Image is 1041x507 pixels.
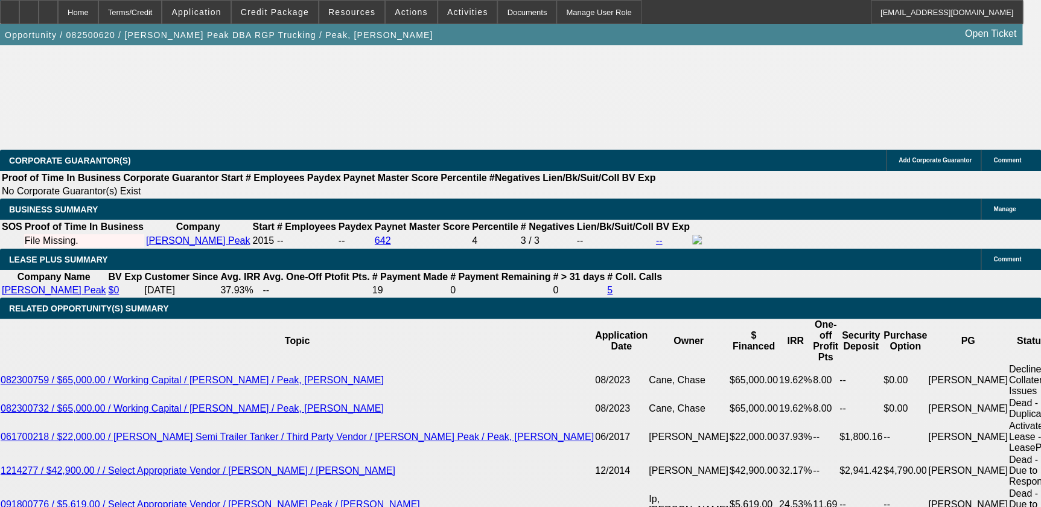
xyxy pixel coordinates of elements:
th: PG [928,319,1008,363]
td: -- [839,363,883,397]
td: [PERSON_NAME] [928,454,1008,488]
button: Actions [386,1,437,24]
b: Paynet Master Score [375,222,470,232]
span: Resources [328,7,375,17]
th: SOS [1,221,23,233]
span: Activities [447,7,488,17]
span: CORPORATE GUARANTOR(S) [9,156,131,165]
button: Activities [438,1,497,24]
span: BUSINESS SUMMARY [9,205,98,214]
b: # Payment Made [372,272,448,282]
td: $42,900.00 [729,454,778,488]
b: BV Exp [622,173,655,183]
img: facebook-icon.png [692,235,702,244]
td: 12/2014 [594,454,648,488]
a: 642 [375,235,391,246]
td: -- [839,397,883,420]
td: $4,790.00 [883,454,928,488]
a: 1214277 / $42,900.00 / / Select Appropriate Vendor / [PERSON_NAME] / [PERSON_NAME] [1,465,395,476]
button: Application [162,1,230,24]
td: -- [576,234,654,247]
span: Comment [993,157,1021,164]
th: Proof of Time In Business [1,172,121,184]
b: Avg. One-Off Ptofit Pts. [263,272,369,282]
th: One-off Profit Pts [812,319,839,363]
a: 061700218 / $22,000.00 / [PERSON_NAME] Semi Trailer Tanker / Third Party Vendor / [PERSON_NAME] P... [1,432,594,442]
td: -- [812,420,839,454]
td: [PERSON_NAME] [928,420,1008,454]
td: 8.00 [812,363,839,397]
b: Company Name [18,272,91,282]
span: Opportunity / 082500620 / [PERSON_NAME] Peak DBA RGP Trucking / Peak, [PERSON_NAME] [5,30,433,40]
td: [PERSON_NAME] [648,420,729,454]
td: [PERSON_NAME] [928,397,1008,420]
b: BV Exp [109,272,142,282]
td: -- [338,234,373,247]
td: 06/2017 [594,420,648,454]
td: 2015 [252,234,275,247]
td: $0.00 [883,363,928,397]
td: 19.62% [778,363,812,397]
b: Paydex [339,222,372,232]
a: 082300732 / $65,000.00 / Working Capital / [PERSON_NAME] / Peak, [PERSON_NAME] [1,403,384,413]
b: # > 31 days [553,272,605,282]
td: 0 [450,284,551,296]
span: LEASE PLUS SUMMARY [9,255,108,264]
a: [PERSON_NAME] Peak [2,285,106,295]
b: Percentile [441,173,486,183]
b: Customer Since [145,272,218,282]
th: Owner [648,319,729,363]
span: Actions [395,7,428,17]
b: Percentile [472,222,518,232]
span: -- [277,235,284,246]
b: BV Exp [656,222,690,232]
a: 5 [607,285,613,295]
td: No Corporate Guarantor(s) Exist [1,185,661,197]
td: 19.62% [778,397,812,420]
td: 19 [372,284,448,296]
b: #Negatives [489,173,541,183]
b: # Employees [246,173,305,183]
th: Security Deposit [839,319,883,363]
div: 3 / 3 [521,235,575,246]
b: Start [221,173,243,183]
td: [DATE] [144,284,219,296]
div: File Missing. [25,235,144,246]
td: 8.00 [812,397,839,420]
a: [PERSON_NAME] Peak [146,235,250,246]
td: $22,000.00 [729,420,778,454]
td: $65,000.00 [729,397,778,420]
b: Company [176,222,220,232]
a: -- [656,235,663,246]
td: 32.17% [778,454,812,488]
td: -- [812,454,839,488]
b: Paydex [307,173,341,183]
b: Paynet Master Score [343,173,438,183]
a: $0 [109,285,119,295]
td: 0 [552,284,605,296]
th: Proof of Time In Business [24,221,144,233]
td: 37.93% [220,284,261,296]
b: Lien/Bk/Suit/Coll [577,222,654,232]
th: Purchase Option [883,319,928,363]
td: 37.93% [778,420,812,454]
td: $65,000.00 [729,363,778,397]
span: Application [171,7,221,17]
td: $2,941.42 [839,454,883,488]
td: 08/2023 [594,363,648,397]
td: $0.00 [883,397,928,420]
td: 08/2023 [594,397,648,420]
b: Avg. IRR [220,272,260,282]
span: Add Corporate Guarantor [899,157,972,164]
button: Resources [319,1,384,24]
th: $ Financed [729,319,778,363]
a: Open Ticket [960,24,1021,44]
td: $1,800.16 [839,420,883,454]
b: # Payment Remaining [450,272,550,282]
b: Start [252,222,274,232]
b: Lien/Bk/Suit/Coll [543,173,619,183]
td: -- [262,284,370,296]
span: Credit Package [241,7,309,17]
td: [PERSON_NAME] [928,363,1008,397]
button: Credit Package [232,1,318,24]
